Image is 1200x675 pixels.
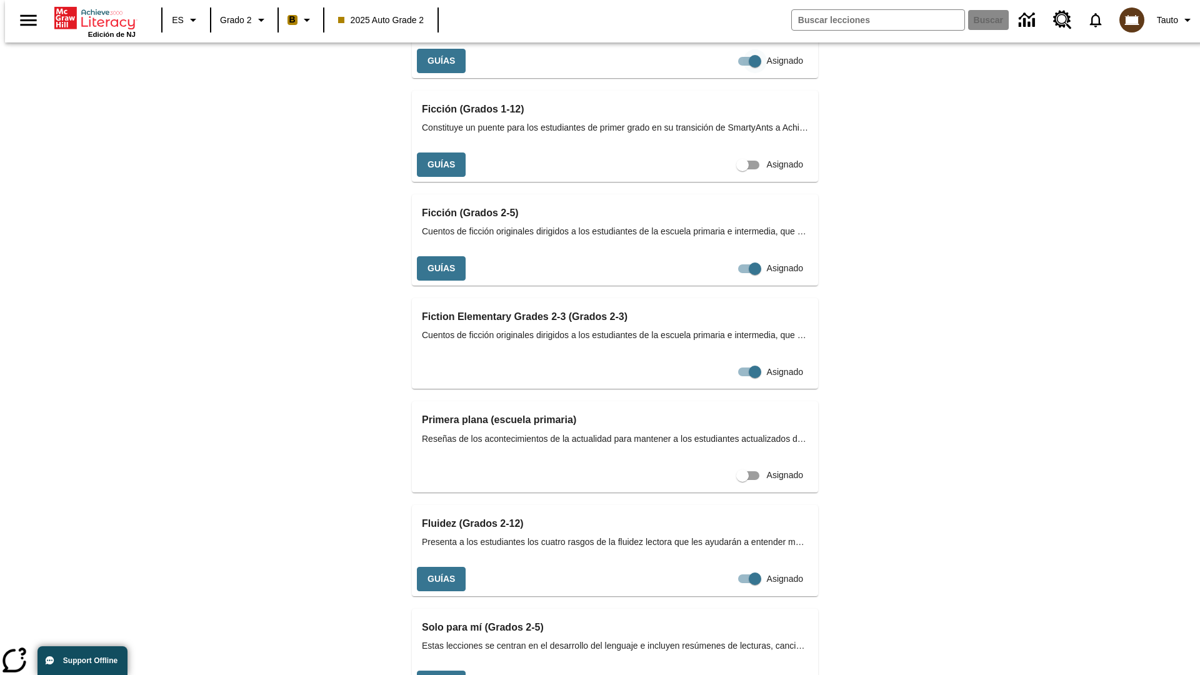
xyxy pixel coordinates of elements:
button: Boost El color de la clase es anaranjado claro. Cambiar el color de la clase. [282,9,319,31]
a: Centro de recursos, Se abrirá en una pestaña nueva. [1046,3,1079,37]
button: Abrir el menú lateral [10,2,47,39]
span: Asignado [767,158,803,171]
h3: Primera plana (escuela primaria) [422,411,808,429]
img: avatar image [1119,7,1144,32]
h3: Solo para mí (Grados 2-5) [422,619,808,636]
span: B [289,12,296,27]
button: Guías [417,49,466,73]
span: Presenta a los estudiantes los cuatro rasgos de la fluidez lectora que les ayudarán a entender me... [422,536,808,549]
button: Support Offline [37,646,127,675]
button: Guías [417,567,466,591]
span: ES [172,14,184,27]
span: 2025 Auto Grade 2 [338,14,424,27]
span: Asignado [767,469,803,482]
button: Perfil/Configuración [1152,9,1200,31]
button: Escoja un nuevo avatar [1112,4,1152,36]
div: Portada [54,4,136,38]
a: Notificaciones [1079,4,1112,36]
input: Buscar campo [792,10,964,30]
span: Tauto [1157,14,1178,27]
span: Support Offline [63,656,117,665]
span: Grado 2 [220,14,252,27]
h3: Ficción (Grados 1-12) [422,101,808,118]
button: Lenguaje: ES, Selecciona un idioma [166,9,206,31]
span: Constituye un puente para los estudiantes de primer grado en su transición de SmartyAnts a Achiev... [422,121,808,134]
a: Centro de información [1011,3,1046,37]
span: Estas lecciones se centran en el desarrollo del lenguaje e incluyen resúmenes de lecturas, cancio... [422,639,808,652]
span: Edición de NJ [88,31,136,38]
span: Asignado [767,366,803,379]
a: Portada [54,6,136,31]
span: Reseñas de los acontecimientos de la actualidad para mantener a los estudiantes actualizados de l... [422,432,808,446]
button: Grado: Grado 2, Elige un grado [215,9,274,31]
button: Guías [417,256,466,281]
span: Asignado [767,262,803,275]
span: Cuentos de ficción originales dirigidos a los estudiantes de la escuela primaria e intermedia, qu... [422,225,808,238]
button: Guías [417,152,466,177]
span: Cuentos de ficción originales dirigidos a los estudiantes de la escuela primaria e intermedia, qu... [422,329,808,342]
h3: Fluidez (Grados 2-12) [422,515,808,532]
span: Asignado [767,54,803,67]
h3: Fiction Elementary Grades 2-3 (Grados 2-3) [422,308,808,326]
h3: Ficción (Grados 2-5) [422,204,808,222]
span: Asignado [767,572,803,586]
